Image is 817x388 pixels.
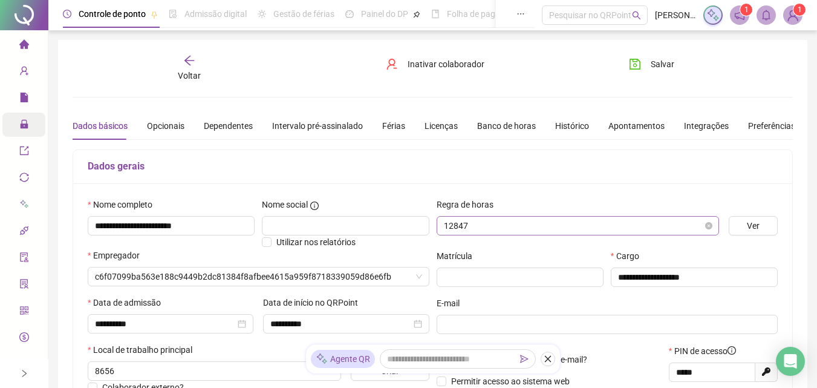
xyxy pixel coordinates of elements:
span: 1 [744,5,749,14]
label: Data de início no QRPoint [263,296,366,309]
span: dollar [19,327,29,351]
span: api [19,220,29,245]
span: user-delete [386,58,398,70]
label: Empregador [88,249,148,262]
span: home [19,34,29,58]
span: pushpin [413,11,420,18]
sup: Atualize o seu contato no menu Meus Dados [793,4,806,16]
span: Nome social [262,198,308,211]
div: Open Intercom Messenger [776,347,805,376]
span: export [19,140,29,165]
label: Local de trabalho principal [88,343,200,357]
span: user-add [19,61,29,85]
span: sun [258,10,266,18]
span: save [629,58,641,70]
span: [PERSON_NAME] [655,8,696,22]
span: Admissão digital [184,9,247,19]
div: Licenças [425,119,458,133]
div: Preferências [748,119,795,133]
h5: Dados gerais [88,159,778,174]
span: Gestão de férias [273,9,334,19]
sup: 1 [740,4,752,16]
span: Utilizar nos relatórios [276,237,356,247]
button: Salvar [620,54,683,74]
span: pushpin [151,11,158,18]
div: Banco de horas [477,119,536,133]
span: PIN de acesso [674,344,736,358]
div: Apontamentos [608,119,665,133]
img: 18104 [784,6,802,24]
span: solution [19,274,29,298]
div: Dependentes [204,119,253,133]
span: dashboard [345,10,354,18]
span: Folha de pagamento [447,9,524,19]
span: close [544,355,552,363]
div: Dados básicos [73,119,128,133]
span: clock-circle [63,10,71,18]
span: send [520,355,529,363]
span: ellipsis [516,10,525,18]
span: c6f07099ba563e188c9449b2dc81384f8afbee4615a959f8718339059d86e6fb [95,268,422,286]
div: Agente QR [311,350,375,368]
span: Ver [747,219,760,232]
img: sparkle-icon.fc2bf0ac1784a2077858766a79e2daf3.svg [706,8,720,22]
span: info-circle [19,353,29,378]
label: E-mail [437,297,467,310]
label: Regra de horas [437,198,501,211]
div: Opcionais [147,119,184,133]
label: Data de admissão [88,296,169,309]
div: Integrações [684,119,729,133]
img: sparkle-icon.fc2bf0ac1784a2077858766a79e2daf3.svg [316,353,328,366]
span: right [20,369,28,378]
span: info-circle [310,202,319,210]
span: sync [19,167,29,191]
div: Intervalo pré-assinalado [272,119,363,133]
span: qrcode [19,300,29,324]
span: arrow-left [183,54,195,67]
button: Ver [729,216,778,235]
span: close-circle [705,222,712,229]
span: notification [734,10,745,21]
label: Nome completo [88,198,160,211]
span: search [632,11,641,20]
span: Permitir acesso ao sistema web [451,376,570,386]
span: info-circle [727,346,736,355]
label: Matrícula [437,249,480,263]
span: audit [19,247,29,271]
span: file-done [169,10,177,18]
div: Férias [382,119,405,133]
span: lock [19,114,29,138]
div: Histórico [555,119,589,133]
span: 8656 [95,362,334,380]
span: Salvar [651,58,674,71]
span: book [431,10,440,18]
span: Inativar colaborador [408,58,484,71]
span: Voltar [178,71,201,81]
label: Cargo [611,249,647,263]
span: 12847 [444,217,712,235]
button: Inativar colaborador [377,54,493,74]
span: 1 [798,5,802,14]
span: Painel do DP [361,9,408,19]
span: Controle de ponto [79,9,146,19]
span: bell [761,10,772,21]
span: file [19,87,29,111]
